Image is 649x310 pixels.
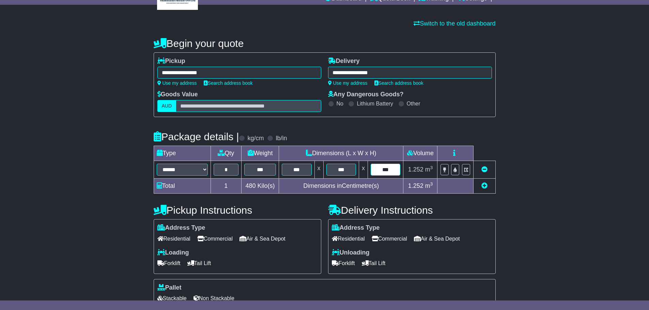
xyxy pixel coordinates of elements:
td: Kilo(s) [242,179,279,194]
span: 480 [246,182,256,189]
a: Switch to the old dashboard [414,20,495,27]
label: Any Dangerous Goods? [328,91,404,98]
a: Remove this item [481,166,488,173]
span: m [425,182,433,189]
h4: Pickup Instructions [154,205,321,216]
span: Non Stackable [194,293,234,304]
td: Total [154,179,211,194]
td: x [359,161,368,179]
h4: Package details | [154,131,239,142]
a: Use my address [157,80,197,86]
span: Air & Sea Depot [239,233,285,244]
span: Air & Sea Depot [414,233,460,244]
label: No [337,100,343,107]
td: 1 [211,179,242,194]
span: m [425,166,433,173]
a: Search address book [374,80,423,86]
td: Weight [242,146,279,161]
label: Other [407,100,420,107]
label: Delivery [328,58,360,65]
td: Type [154,146,211,161]
label: Loading [157,249,189,257]
h4: Begin your quote [154,38,496,49]
label: Pickup [157,58,185,65]
span: Residential [332,233,365,244]
td: Qty [211,146,242,161]
a: Use my address [328,80,368,86]
span: 1.252 [408,166,423,173]
label: Unloading [332,249,370,257]
span: Forklift [332,258,355,268]
label: AUD [157,100,176,112]
sup: 3 [430,181,433,186]
span: Tail Lift [362,258,386,268]
label: Lithium Battery [357,100,393,107]
label: Address Type [332,224,380,232]
td: Dimensions in Centimetre(s) [279,179,403,194]
td: x [314,161,323,179]
label: Goods Value [157,91,198,98]
h4: Delivery Instructions [328,205,496,216]
span: Commercial [372,233,407,244]
label: lb/in [276,135,287,142]
a: Add new item [481,182,488,189]
td: Volume [403,146,437,161]
sup: 3 [430,165,433,170]
span: Residential [157,233,190,244]
span: Forklift [157,258,181,268]
span: Commercial [197,233,233,244]
label: kg/cm [247,135,264,142]
span: 1.252 [408,182,423,189]
label: Pallet [157,284,182,292]
span: Stackable [157,293,187,304]
td: Dimensions (L x W x H) [279,146,403,161]
a: Search address book [204,80,253,86]
span: Tail Lift [187,258,211,268]
label: Address Type [157,224,205,232]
